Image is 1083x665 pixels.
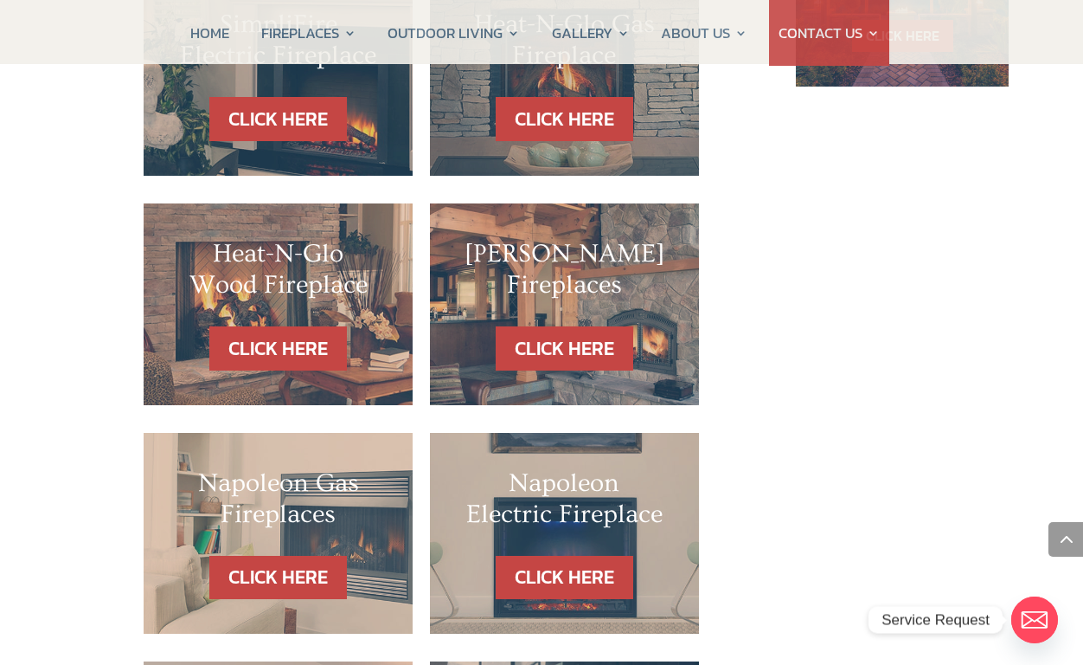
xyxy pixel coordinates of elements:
h2: [PERSON_NAME] Fireplaces [465,238,664,309]
a: Email [1011,597,1058,643]
h2: Heat-N-Glo Wood Fireplace [178,238,378,309]
a: CLICK HERE [209,326,347,371]
a: CLICK HERE [209,97,347,141]
a: CLICK HERE [209,556,347,600]
a: CLICK HERE [496,326,633,371]
a: CLICK HERE [496,556,633,600]
h2: Napoleon Gas Fireplaces [178,468,378,539]
a: CLICK HERE [496,97,633,141]
h2: Napoleon Electric Fireplace [465,468,664,539]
